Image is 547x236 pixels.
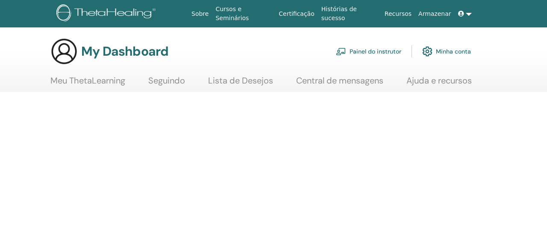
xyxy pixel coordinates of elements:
[212,1,275,26] a: Cursos e Seminários
[336,42,401,61] a: Painel do instrutor
[296,75,383,92] a: Central de mensagens
[318,1,381,26] a: Histórias de sucesso
[148,75,185,92] a: Seguindo
[381,6,415,22] a: Recursos
[336,48,346,55] img: chalkboard-teacher.svg
[422,42,471,61] a: Minha conta
[406,75,472,92] a: Ajuda e recursos
[275,6,318,22] a: Certificação
[415,6,454,22] a: Armazenar
[56,4,159,24] img: logo.png
[50,75,125,92] a: Meu ThetaLearning
[81,44,168,59] h3: My Dashboard
[208,75,273,92] a: Lista de Desejos
[188,6,212,22] a: Sobre
[422,44,432,59] img: cog.svg
[50,38,78,65] img: generic-user-icon.jpg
